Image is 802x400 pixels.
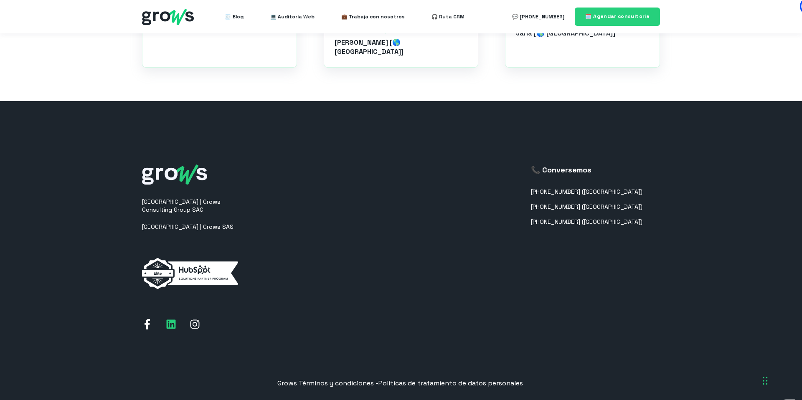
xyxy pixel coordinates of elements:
[652,283,802,400] iframe: Chat Widget
[378,379,523,387] span: Políticas de tratamiento de datos personales
[225,8,244,25] a: 🧾 Blog
[531,218,642,225] a: [PHONE_NUMBER] ([GEOGRAPHIC_DATA])
[270,8,315,25] a: 💻 Auditoría Web
[652,283,802,400] div: Chat-Widget
[142,198,246,214] p: [GEOGRAPHIC_DATA] | Grows Consulting Group SAC
[142,9,194,25] img: grows - hubspot
[431,8,464,25] a: 🎧 Ruta CRM
[335,28,468,57] div: [PERSON_NAME] [🌎 [GEOGRAPHIC_DATA]]
[763,368,768,393] div: Ziehen
[512,8,564,25] a: 💬 [PHONE_NUMBER]
[575,8,660,25] a: 🗓️ Agendar consultoría
[531,203,642,210] a: [PHONE_NUMBER] ([GEOGRAPHIC_DATA])
[585,13,650,20] span: 🗓️ Agendar consultoría
[277,379,297,387] span: Grows
[299,379,523,387] a: Términos y condiciones -Políticas de tratamiento de datos personales
[531,165,642,175] h3: 📞 Conversemos
[142,165,207,185] img: grows-white_1
[341,8,405,25] a: 💼 Trabaja con nosotros
[142,258,238,289] img: elite-horizontal-white
[142,223,246,231] p: [GEOGRAPHIC_DATA] | Grows SAS
[299,379,378,387] span: Términos y condiciones -
[531,188,642,195] a: [PHONE_NUMBER] ([GEOGRAPHIC_DATA])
